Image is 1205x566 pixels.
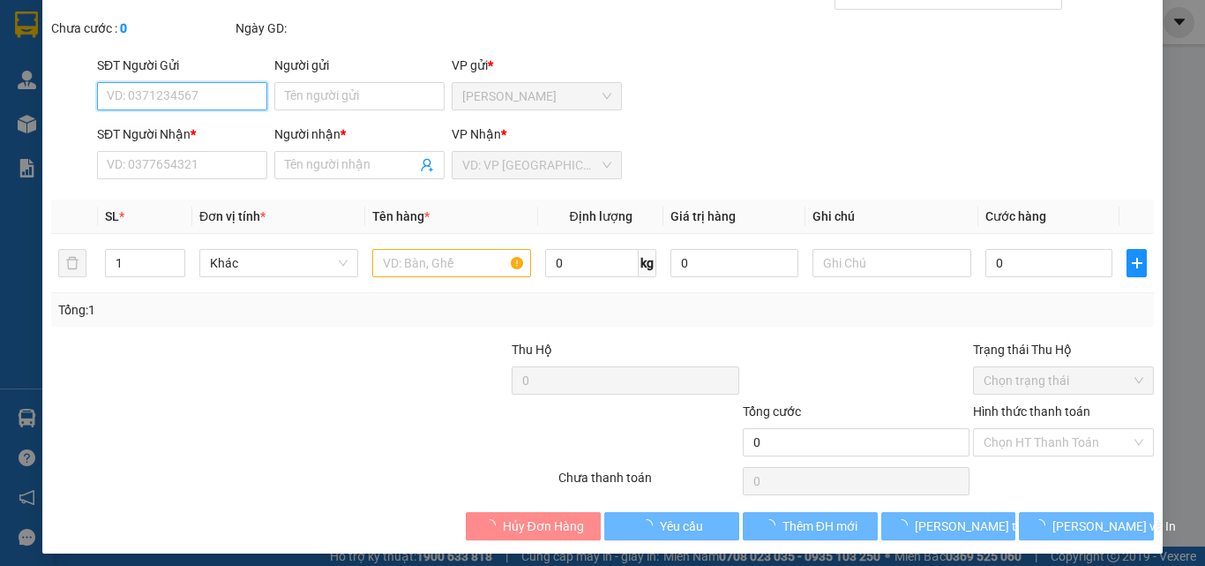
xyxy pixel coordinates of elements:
span: loading [895,519,915,532]
span: Định lượng [569,209,632,223]
div: Chưa thanh toán [557,468,741,499]
button: Thêm ĐH mới [743,512,878,540]
span: SL [105,209,119,223]
button: Yêu cầu [604,512,739,540]
span: Tổng cước [743,404,801,419]
button: [PERSON_NAME] và In [1019,512,1154,540]
div: Trạng thái Thu Hộ [973,340,1154,359]
span: Thu Hộ [512,343,552,357]
th: Ghi chú [805,200,978,234]
div: Người gửi [274,56,445,75]
div: Tổng: 1 [58,300,467,320]
button: Hủy Đơn Hàng [466,512,601,540]
span: Phan Rang [462,83,611,109]
input: Ghi Chú [812,249,971,277]
button: plus [1126,249,1147,277]
div: Ngày GD: [236,19,416,38]
span: [PERSON_NAME] và In [1052,517,1176,536]
span: Hủy Đơn Hàng [503,517,584,536]
b: 0 [120,21,127,35]
div: Người nhận [274,125,445,144]
span: Giá trị hàng [670,209,736,223]
span: Yêu cầu [660,517,703,536]
span: Thêm ĐH mới [782,517,857,536]
span: [PERSON_NAME] thay đổi [915,517,1056,536]
span: loading [763,519,782,532]
span: user-add [420,158,434,172]
span: Đơn vị tính [199,209,266,223]
input: VD: Bàn, Ghế [372,249,531,277]
span: plus [1127,256,1146,270]
span: VP Nhận [452,127,501,141]
span: loading [1033,519,1052,532]
span: Cước hàng [985,209,1046,223]
div: SĐT Người Nhận [97,125,267,144]
div: VP gửi [452,56,622,75]
div: SĐT Người Gửi [97,56,267,75]
span: loading [640,519,660,532]
span: loading [483,519,503,532]
div: Chưa cước : [51,19,232,38]
span: Khác [210,250,348,276]
button: delete [58,249,86,277]
span: Chọn trạng thái [984,367,1143,394]
button: [PERSON_NAME] thay đổi [881,512,1016,540]
span: kg [639,249,656,277]
label: Hình thức thanh toán [973,404,1090,419]
span: Tên hàng [372,209,430,223]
